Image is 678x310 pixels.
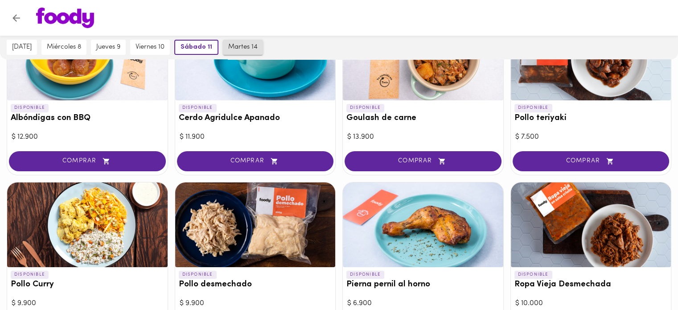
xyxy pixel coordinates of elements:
h3: Pollo Curry [11,280,164,289]
div: $ 13.900 [347,132,499,142]
h3: Pollo teriyaki [514,114,668,123]
span: sábado 11 [181,43,212,51]
h3: Goulash de carne [346,114,500,123]
h3: Pierna pernil al horno [346,280,500,289]
div: Pollo desmechado [175,182,336,267]
h3: Albóndigas con BBQ [11,114,164,123]
p: DISPONIBLE [179,104,217,112]
p: DISPONIBLE [11,271,49,279]
button: COMPRAR [513,151,670,171]
button: COMPRAR [177,151,334,171]
div: $ 9.900 [12,298,163,309]
span: COMPRAR [524,157,658,165]
span: COMPRAR [188,157,323,165]
div: Pierna pernil al horno [343,182,503,267]
button: martes 14 [223,40,263,55]
h3: Cerdo Agridulce Apanado [179,114,332,123]
button: sábado 11 [174,40,218,55]
button: miércoles 8 [41,40,86,55]
div: $ 9.900 [180,298,331,309]
button: COMPRAR [9,151,166,171]
span: miércoles 8 [47,43,81,51]
span: [DATE] [12,43,32,51]
iframe: Messagebird Livechat Widget [626,258,669,301]
div: Ropa Vieja Desmechada [511,182,671,267]
img: logo.png [36,8,94,28]
button: COMPRAR [345,151,501,171]
div: Pollo Curry [7,182,168,267]
p: DISPONIBLE [346,104,384,112]
h3: Ropa Vieja Desmechada [514,280,668,289]
div: $ 10.000 [515,298,667,309]
p: DISPONIBLE [11,104,49,112]
span: COMPRAR [356,157,490,165]
p: DISPONIBLE [514,271,552,279]
p: DISPONIBLE [179,271,217,279]
h3: Pollo desmechado [179,280,332,289]
span: jueves 9 [96,43,120,51]
button: Volver [5,7,27,29]
p: DISPONIBLE [514,104,552,112]
span: viernes 10 [136,43,164,51]
div: $ 7.500 [515,132,667,142]
button: viernes 10 [130,40,170,55]
button: [DATE] [7,40,37,55]
div: $ 6.900 [347,298,499,309]
div: $ 11.900 [180,132,331,142]
p: DISPONIBLE [346,271,384,279]
div: $ 12.900 [12,132,163,142]
span: martes 14 [228,43,258,51]
span: COMPRAR [20,157,155,165]
button: jueves 9 [91,40,126,55]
